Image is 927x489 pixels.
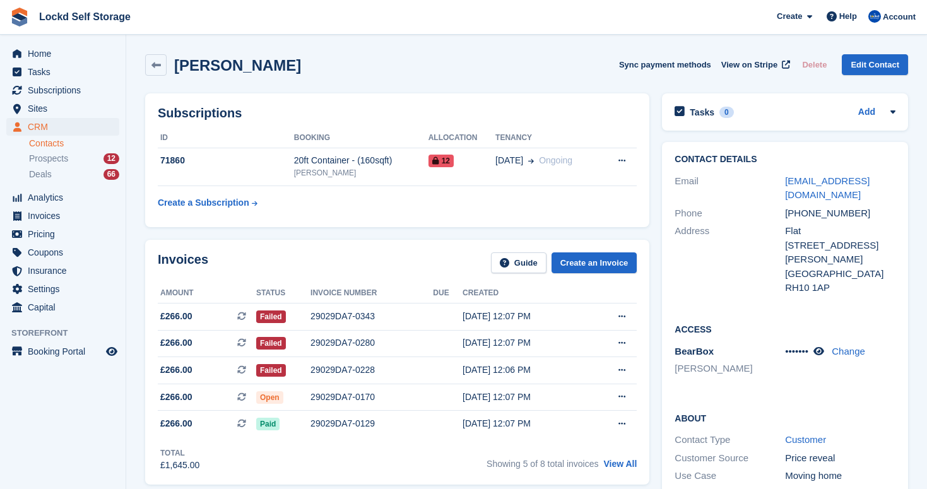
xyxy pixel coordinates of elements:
div: [PERSON_NAME] [785,252,895,267]
div: Contact Type [675,433,785,447]
div: [PHONE_NUMBER] [785,206,895,221]
h2: Subscriptions [158,106,637,121]
li: [PERSON_NAME] [675,362,785,376]
a: Edit Contact [842,54,908,75]
button: Sync payment methods [619,54,711,75]
div: Use Case [675,469,785,483]
a: menu [6,262,119,280]
div: 66 [103,169,119,180]
span: BearBox [675,346,714,356]
div: 71860 [158,154,294,167]
span: Help [839,10,857,23]
div: 29029DA7-0170 [310,391,433,404]
img: stora-icon-8386f47178a22dfd0bd8f6a31ec36ba5ce8667c1dd55bd0f319d3a0aa187defe.svg [10,8,29,27]
span: Home [28,45,103,62]
button: Delete [797,54,832,75]
a: Create a Subscription [158,191,257,215]
div: Total [160,447,199,459]
span: ••••••• [785,346,808,356]
div: 29029DA7-0280 [310,336,433,350]
span: Pricing [28,225,103,243]
div: 12 [103,153,119,164]
div: RH10 1AP [785,281,895,295]
span: Showing 5 of 8 total invoices [487,459,598,469]
span: Coupons [28,244,103,261]
div: Moving home [785,469,895,483]
a: menu [6,63,119,81]
span: £266.00 [160,336,192,350]
a: menu [6,207,119,225]
span: Failed [256,364,286,377]
a: Customer [785,434,826,445]
div: 20ft Container - (160sqft) [294,154,428,167]
div: Phone [675,206,785,221]
span: Paid [256,418,280,430]
div: 29029DA7-0228 [310,363,433,377]
span: Failed [256,337,286,350]
span: Capital [28,298,103,316]
h2: Tasks [690,107,714,118]
th: Tenancy [495,128,601,148]
span: £266.00 [160,310,192,323]
th: Invoice number [310,283,433,303]
span: Invoices [28,207,103,225]
span: CRM [28,118,103,136]
th: Allocation [428,128,495,148]
span: Ongoing [539,155,572,165]
div: 29029DA7-0129 [310,417,433,430]
a: menu [6,298,119,316]
h2: [PERSON_NAME] [174,57,301,74]
span: Tasks [28,63,103,81]
span: Open [256,391,283,404]
a: Lockd Self Storage [34,6,136,27]
a: Add [858,105,875,120]
span: Insurance [28,262,103,280]
a: menu [6,45,119,62]
div: Price reveal [785,451,895,466]
th: Amount [158,283,256,303]
span: Booking Portal [28,343,103,360]
a: Prospects 12 [29,152,119,165]
span: Storefront [11,327,126,339]
a: Preview store [104,344,119,359]
div: Create a Subscription [158,196,249,209]
a: menu [6,100,119,117]
h2: Access [675,322,895,335]
img: Jonny Bleach [868,10,881,23]
span: Account [883,11,916,23]
div: Flat [STREET_ADDRESS] [785,224,895,252]
span: Sites [28,100,103,117]
span: £266.00 [160,417,192,430]
a: Create an Invoice [552,252,637,273]
div: [DATE] 12:07 PM [463,336,588,350]
div: Email [675,174,785,203]
th: Created [463,283,588,303]
a: menu [6,81,119,99]
span: Settings [28,280,103,298]
a: View All [603,459,637,469]
h2: Invoices [158,252,208,273]
span: £266.00 [160,363,192,377]
span: Analytics [28,189,103,206]
div: £1,645.00 [160,459,199,472]
a: menu [6,343,119,360]
th: Status [256,283,310,303]
a: menu [6,244,119,261]
div: [PERSON_NAME] [294,167,428,179]
h2: About [675,411,895,424]
a: menu [6,225,119,243]
div: Address [675,224,785,295]
span: Create [777,10,802,23]
a: menu [6,189,119,206]
span: Failed [256,310,286,323]
a: [EMAIL_ADDRESS][DOMAIN_NAME] [785,175,870,201]
div: 0 [719,107,734,118]
div: 29029DA7-0343 [310,310,433,323]
th: ID [158,128,294,148]
span: Prospects [29,153,68,165]
span: £266.00 [160,391,192,404]
span: View on Stripe [721,59,777,71]
th: Booking [294,128,428,148]
div: [GEOGRAPHIC_DATA] [785,267,895,281]
a: menu [6,118,119,136]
